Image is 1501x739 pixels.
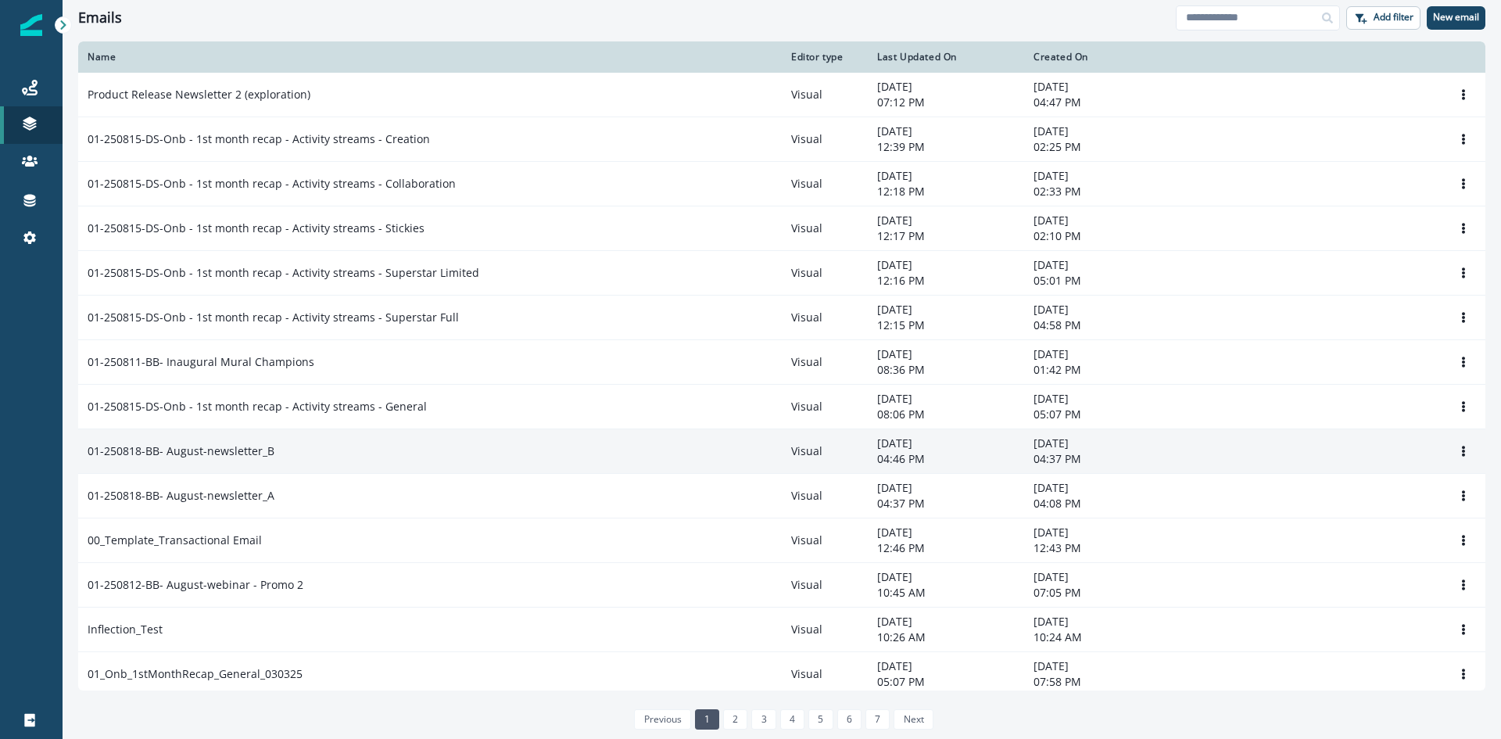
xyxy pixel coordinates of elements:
p: [DATE] [877,257,1015,273]
p: 02:25 PM [1034,139,1171,155]
ul: Pagination [630,709,933,730]
a: Page 2 [723,709,747,730]
p: Add filter [1374,12,1413,23]
p: [DATE] [877,614,1015,630]
a: Page 7 [865,709,890,730]
p: [DATE] [1034,213,1171,228]
button: Options [1451,172,1476,196]
p: [DATE] [1034,168,1171,184]
p: 01-250815-DS-Onb - 1st month recap - Activity streams - Creation [88,131,430,147]
p: 10:45 AM [877,585,1015,601]
button: Options [1451,662,1476,686]
div: Editor type [791,51,858,63]
a: 01-250812-BB- August-webinar - Promo 2Visual[DATE]10:45 AM[DATE]07:05 PMOptions [78,563,1485,608]
td: Visual [782,206,868,251]
button: Options [1451,573,1476,597]
p: [DATE] [1034,391,1171,407]
a: 01-250815-DS-Onb - 1st month recap - Activity streams - GeneralVisual[DATE]08:06 PM[DATE]05:07 PM... [78,385,1485,429]
a: Next page [894,709,933,730]
p: 01:42 PM [1034,362,1171,378]
p: [DATE] [877,480,1015,496]
p: 01_Onb_1stMonthRecap_General_030325 [88,666,303,682]
a: 01-250818-BB- August-newsletter_BVisual[DATE]04:46 PM[DATE]04:37 PMOptions [78,429,1485,474]
td: Visual [782,563,868,608]
p: 01-250818-BB- August-newsletter_A [88,488,274,504]
button: Options [1451,127,1476,151]
a: 01-250815-DS-Onb - 1st month recap - Activity streams - Superstar FullVisual[DATE]12:15 PM[DATE]0... [78,296,1485,340]
p: 08:36 PM [877,362,1015,378]
button: New email [1427,6,1485,30]
p: [DATE] [877,79,1015,95]
a: 01-250815-DS-Onb - 1st month recap - Activity streams - StickiesVisual[DATE]12:17 PM[DATE]02:10 P... [78,206,1485,251]
a: Product Release Newsletter 2 (exploration)Visual[DATE]07:12 PM[DATE]04:47 PMOptions [78,73,1485,117]
p: [DATE] [877,168,1015,184]
p: 02:10 PM [1034,228,1171,244]
td: Visual [782,385,868,429]
p: [DATE] [1034,79,1171,95]
a: Page 6 [837,709,862,730]
p: [DATE] [877,213,1015,228]
button: Options [1451,484,1476,508]
p: [DATE] [1034,569,1171,585]
p: 05:07 PM [877,674,1015,690]
td: Visual [782,518,868,563]
p: [DATE] [877,302,1015,317]
p: 05:01 PM [1034,273,1171,289]
p: [DATE] [1034,480,1171,496]
td: Visual [782,340,868,385]
p: [DATE] [877,436,1015,451]
p: [DATE] [1034,124,1171,139]
a: 01-250811-BB- Inaugural Mural ChampionsVisual[DATE]08:36 PM[DATE]01:42 PMOptions [78,340,1485,385]
a: 00_Template_Transactional EmailVisual[DATE]12:46 PM[DATE]12:43 PMOptions [78,518,1485,563]
td: Visual [782,117,868,162]
button: Options [1451,306,1476,329]
p: New email [1433,12,1479,23]
td: Visual [782,652,868,697]
p: 04:37 PM [1034,451,1171,467]
p: 01-250811-BB- Inaugural Mural Champions [88,354,314,370]
p: 00_Template_Transactional Email [88,533,262,548]
button: Options [1451,439,1476,463]
p: 01-250815-DS-Onb - 1st month recap - Activity streams - Stickies [88,221,425,236]
a: Page 3 [751,709,776,730]
p: 12:18 PM [877,184,1015,199]
button: Options [1451,261,1476,285]
p: 04:08 PM [1034,496,1171,511]
p: 04:58 PM [1034,317,1171,333]
p: 12:46 PM [877,540,1015,556]
a: Page 1 is your current page [695,709,719,730]
div: Created On [1034,51,1171,63]
a: 01_Onb_1stMonthRecap_General_030325Visual[DATE]05:07 PM[DATE]07:58 PMOptions [78,652,1485,697]
a: 01-250815-DS-Onb - 1st month recap - Activity streams - CollaborationVisual[DATE]12:18 PM[DATE]02... [78,162,1485,206]
p: [DATE] [877,391,1015,407]
button: Options [1451,395,1476,418]
p: 10:26 AM [877,630,1015,645]
a: Page 4 [780,709,804,730]
td: Visual [782,162,868,206]
p: 04:47 PM [1034,95,1171,110]
td: Visual [782,608,868,652]
p: 07:58 PM [1034,674,1171,690]
p: [DATE] [1034,436,1171,451]
p: Product Release Newsletter 2 (exploration) [88,87,310,102]
p: 12:39 PM [877,139,1015,155]
img: Inflection [20,14,42,36]
p: 01-250815-DS-Onb - 1st month recap - Activity streams - General [88,399,427,414]
p: 12:16 PM [877,273,1015,289]
div: Last Updated On [877,51,1015,63]
button: Options [1451,618,1476,641]
p: [DATE] [877,346,1015,362]
td: Visual [782,296,868,340]
p: 12:17 PM [877,228,1015,244]
p: 01-250818-BB- August-newsletter_B [88,443,274,459]
h1: Emails [78,9,122,27]
p: 01-250812-BB- August-webinar - Promo 2 [88,577,303,593]
p: 01-250815-DS-Onb - 1st month recap - Activity streams - Superstar Limited [88,265,479,281]
p: 07:12 PM [877,95,1015,110]
p: 08:06 PM [877,407,1015,422]
a: 01-250818-BB- August-newsletter_AVisual[DATE]04:37 PM[DATE]04:08 PMOptions [78,474,1485,518]
button: Options [1451,529,1476,552]
a: 01-250815-DS-Onb - 1st month recap - Activity streams - Superstar LimitedVisual[DATE]12:16 PM[DAT... [78,251,1485,296]
p: Inflection_Test [88,622,163,637]
button: Options [1451,350,1476,374]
